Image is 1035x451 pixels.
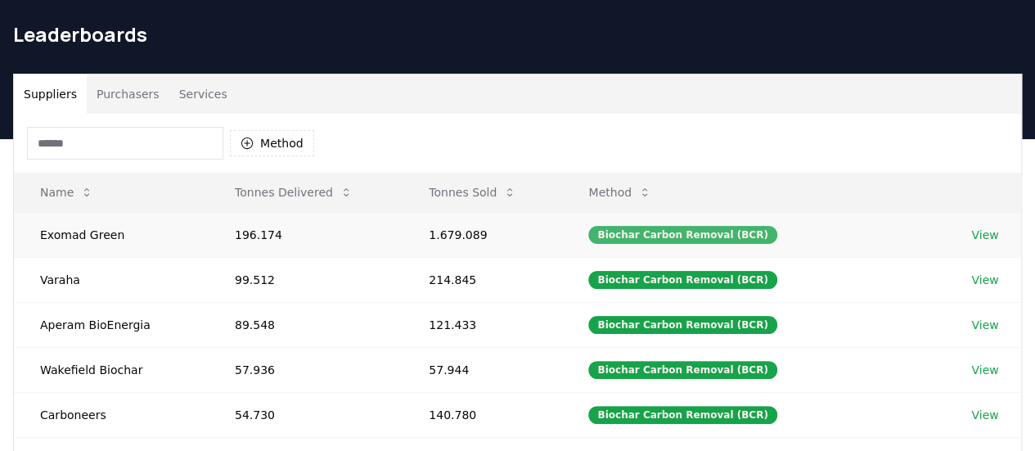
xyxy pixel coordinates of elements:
button: Tonnes Delivered [222,176,366,209]
td: 121.433 [403,302,562,347]
a: View [971,317,998,333]
td: 99.512 [209,257,403,302]
button: Services [169,74,237,114]
td: 57.936 [209,347,403,392]
div: Biochar Carbon Removal (BCR) [588,361,776,379]
td: 89.548 [209,302,403,347]
h1: Leaderboards [13,21,1022,47]
a: View [971,227,998,243]
button: Method [230,130,314,156]
td: 196.174 [209,212,403,257]
button: Suppliers [14,74,87,114]
button: Purchasers [87,74,169,114]
td: 57.944 [403,347,562,392]
button: Tonnes Sold [416,176,529,209]
button: Name [27,176,106,209]
td: Wakefield Biochar [14,347,209,392]
button: Method [575,176,664,209]
td: 214.845 [403,257,562,302]
td: Aperam BioEnergia [14,302,209,347]
div: Biochar Carbon Removal (BCR) [588,226,776,244]
td: Carboneers [14,392,209,437]
a: View [971,407,998,423]
div: Biochar Carbon Removal (BCR) [588,316,776,334]
div: Biochar Carbon Removal (BCR) [588,406,776,424]
td: 54.730 [209,392,403,437]
a: View [971,272,998,288]
td: Varaha [14,257,209,302]
td: 140.780 [403,392,562,437]
td: Exomad Green [14,212,209,257]
a: View [971,362,998,378]
div: Biochar Carbon Removal (BCR) [588,271,776,289]
td: 1.679.089 [403,212,562,257]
